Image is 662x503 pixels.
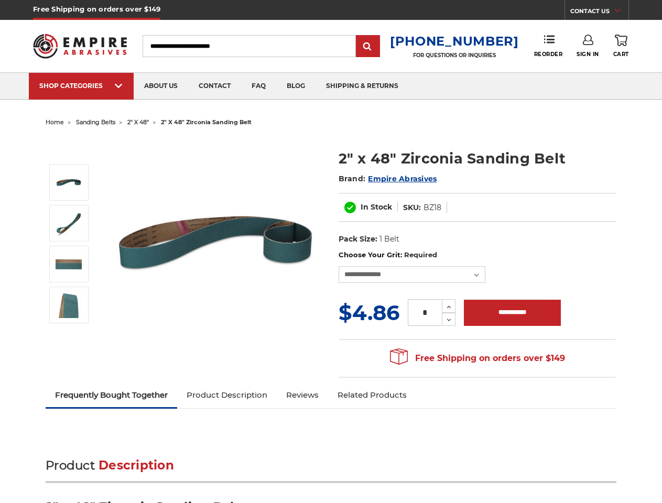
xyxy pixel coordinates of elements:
a: Reorder [534,35,563,57]
a: faq [241,73,276,100]
a: Frequently Bought Together [46,384,177,407]
span: $4.86 [339,300,399,325]
a: contact [188,73,241,100]
span: Product [46,458,95,473]
span: Reorder [534,51,563,58]
input: Submit [357,36,378,57]
span: Description [99,458,174,473]
dd: 1 Belt [379,234,399,245]
img: 2" x 48" Sanding Belt - Zirconia [111,137,321,347]
a: Empire Abrasives [368,174,437,183]
a: Product Description [177,384,277,407]
span: Cart [613,51,629,58]
h1: 2" x 48" Zirconia Sanding Belt [339,148,616,169]
span: Free Shipping on orders over $149 [390,348,565,369]
span: In Stock [361,202,392,212]
small: Required [404,250,437,259]
p: FOR QUESTIONS OR INQUIRIES [390,52,519,59]
a: Reviews [277,384,328,407]
a: sanding belts [76,118,115,126]
a: 2" x 48" [127,118,149,126]
a: shipping & returns [316,73,409,100]
a: Cart [613,35,629,58]
dt: Pack Size: [339,234,377,245]
span: Sign In [577,51,599,58]
img: 2" x 48" Zirc Sanding Belt [56,251,82,277]
span: 2" x 48" zirconia sanding belt [161,118,252,126]
span: Brand: [339,174,366,183]
label: Choose Your Grit: [339,250,616,260]
dt: SKU: [403,202,421,213]
div: SHOP CATEGORIES [39,82,123,90]
img: Empire Abrasives [33,28,127,64]
a: [PHONE_NUMBER] [390,34,519,49]
img: 2" x 48" Zirconia Oxide Sanding Belt [56,210,82,236]
dd: BZ18 [424,202,441,213]
a: about us [134,73,188,100]
a: Related Products [328,384,416,407]
a: CONTACT US [570,5,628,20]
a: home [46,118,64,126]
img: 2" x 48" Sanding Belt - Zirconia [56,169,82,195]
img: 2" x 48" - Zirconia Sanding Belt [56,292,82,318]
a: blog [276,73,316,100]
